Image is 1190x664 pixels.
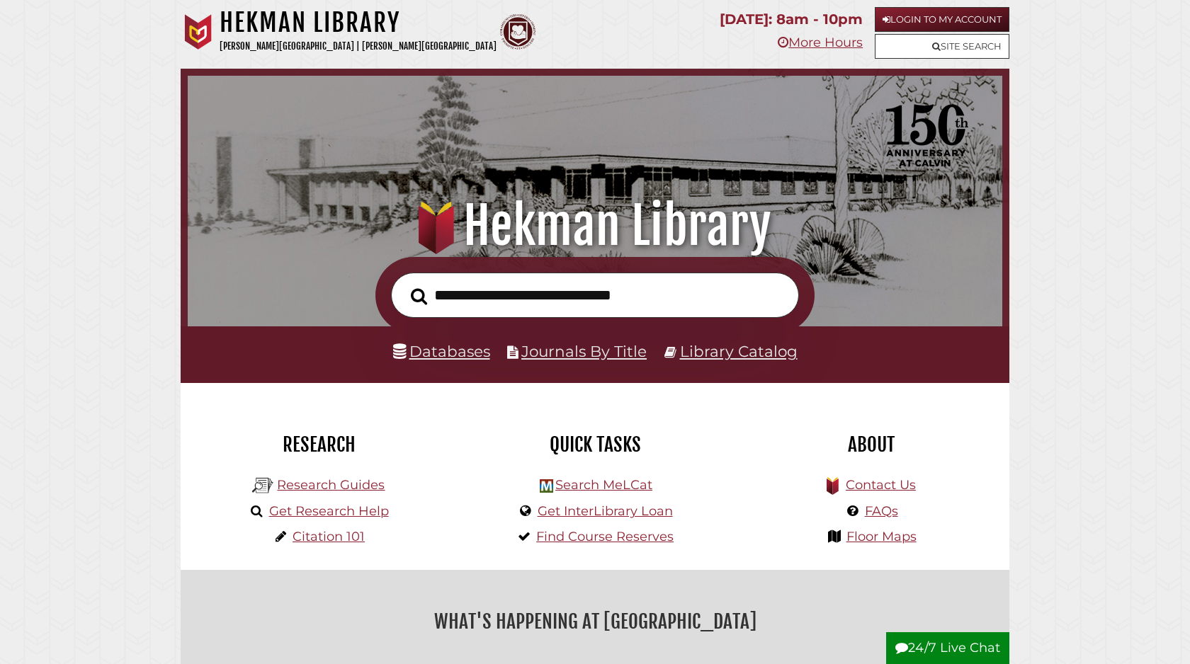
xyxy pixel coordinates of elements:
[846,529,917,544] a: Floor Maps
[744,433,999,457] h2: About
[191,433,446,457] h2: Research
[846,477,916,493] a: Contact Us
[875,34,1009,59] a: Site Search
[393,342,490,360] a: Databases
[720,7,863,32] p: [DATE]: 8am - 10pm
[875,7,1009,32] a: Login to My Account
[220,7,497,38] h1: Hekman Library
[865,503,898,519] a: FAQs
[778,35,863,50] a: More Hours
[404,284,434,309] button: Search
[555,477,652,493] a: Search MeLCat
[293,529,365,544] a: Citation 101
[205,195,985,257] h1: Hekman Library
[500,14,535,50] img: Calvin Theological Seminary
[181,14,216,50] img: Calvin University
[540,479,553,493] img: Hekman Library Logo
[536,529,674,544] a: Find Course Reserves
[467,433,722,457] h2: Quick Tasks
[220,38,497,55] p: [PERSON_NAME][GEOGRAPHIC_DATA] | [PERSON_NAME][GEOGRAPHIC_DATA]
[521,342,647,360] a: Journals By Title
[191,605,999,638] h2: What's Happening at [GEOGRAPHIC_DATA]
[252,475,273,496] img: Hekman Library Logo
[277,477,385,493] a: Research Guides
[538,503,673,519] a: Get InterLibrary Loan
[680,342,798,360] a: Library Catalog
[269,503,389,519] a: Get Research Help
[411,287,427,305] i: Search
